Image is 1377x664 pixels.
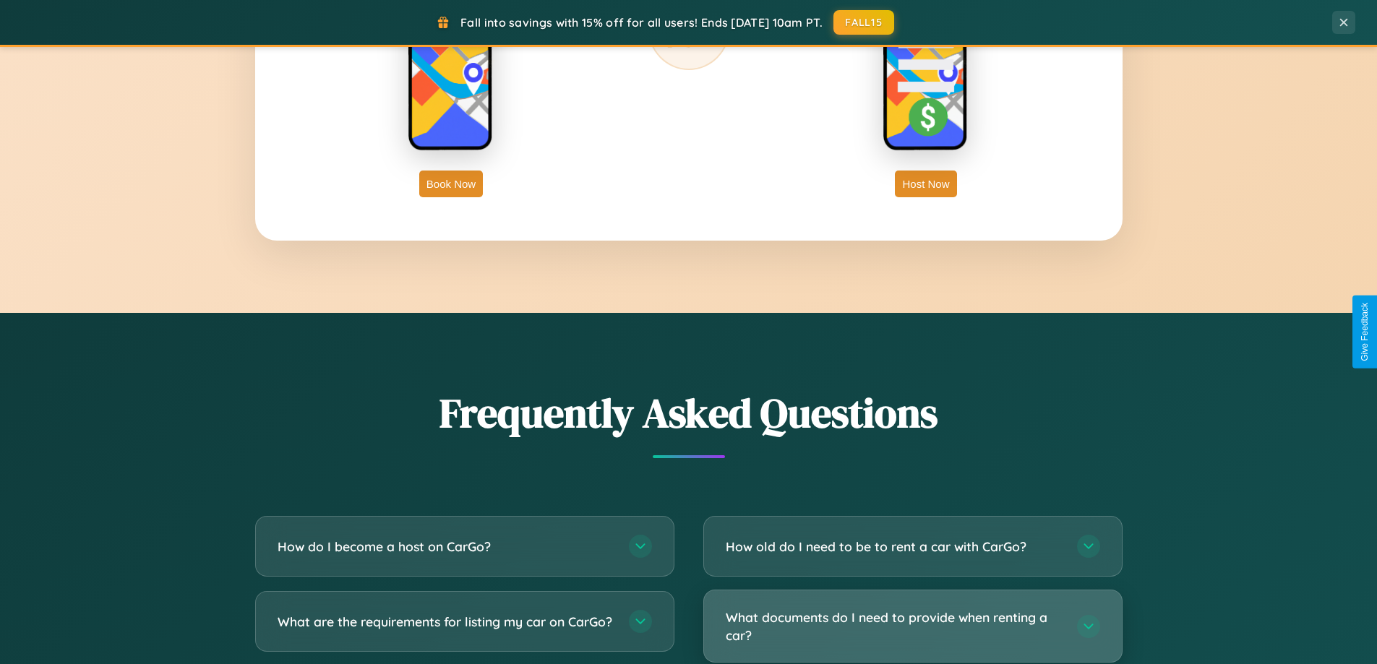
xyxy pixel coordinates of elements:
[1360,303,1370,361] div: Give Feedback
[460,15,823,30] span: Fall into savings with 15% off for all users! Ends [DATE] 10am PT.
[419,171,483,197] button: Book Now
[726,608,1063,644] h3: What documents do I need to provide when renting a car?
[726,538,1063,556] h3: How old do I need to be to rent a car with CarGo?
[255,385,1123,441] h2: Frequently Asked Questions
[278,538,614,556] h3: How do I become a host on CarGo?
[833,10,894,35] button: FALL15
[278,613,614,631] h3: What are the requirements for listing my car on CarGo?
[895,171,956,197] button: Host Now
